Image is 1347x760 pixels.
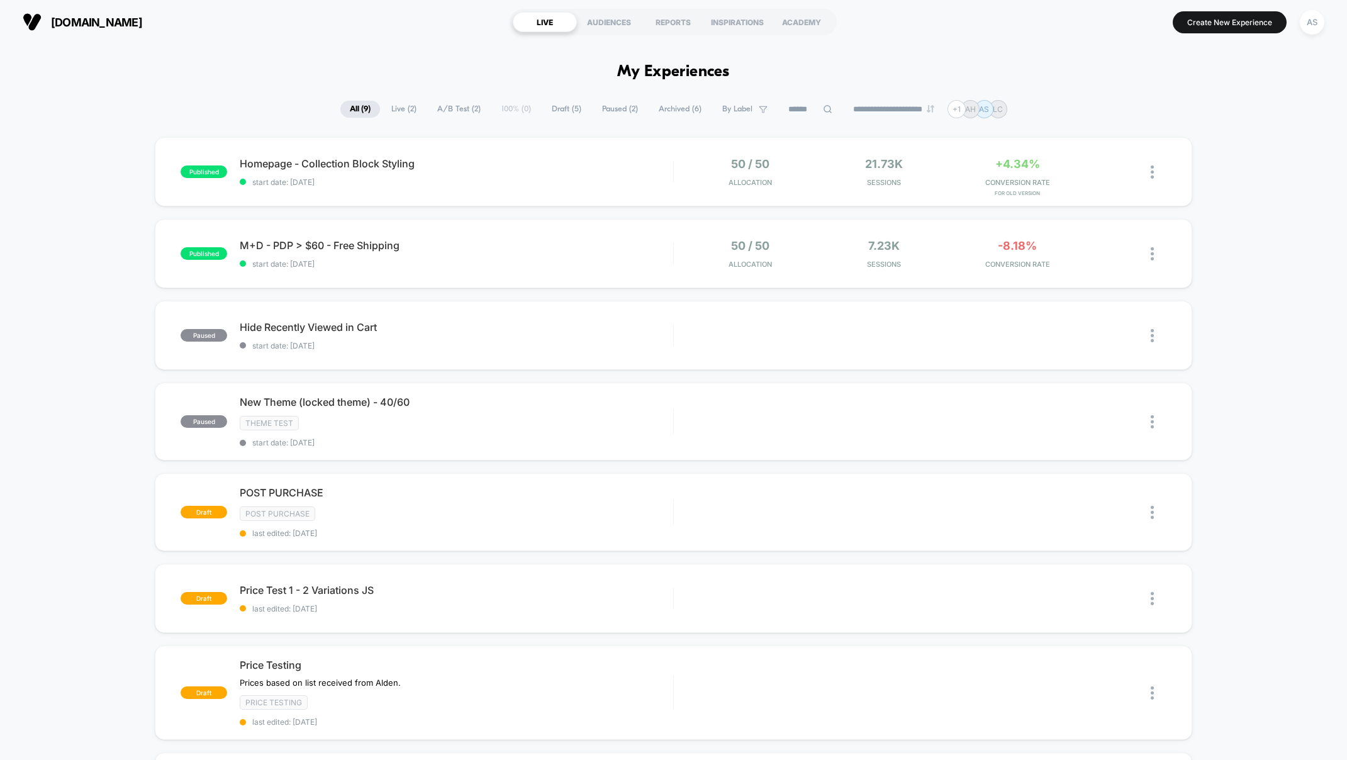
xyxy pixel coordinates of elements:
[181,686,227,699] span: draft
[240,659,673,671] span: Price Testing
[1151,415,1154,428] img: close
[240,239,673,252] span: M+D - PDP > $60 - Free Shipping
[1151,592,1154,605] img: close
[641,12,705,32] div: REPORTS
[1296,9,1328,35] button: AS
[993,104,1003,114] p: LC
[820,178,947,187] span: Sessions
[1300,10,1324,35] div: AS
[995,157,1040,170] span: +4.34%
[240,416,299,430] span: Theme Test
[181,329,227,342] span: paused
[729,260,772,269] span: Allocation
[240,695,308,710] span: price testing
[51,16,142,29] span: [DOMAIN_NAME]
[731,239,769,252] span: 50 / 50
[240,177,673,187] span: start date: [DATE]
[240,396,673,408] span: New Theme (locked theme) - 40/60
[722,104,752,114] span: By Label
[593,101,647,118] span: Paused ( 2 )
[820,260,947,269] span: Sessions
[577,12,641,32] div: AUDIENCES
[1151,165,1154,179] img: close
[240,438,673,447] span: start date: [DATE]
[240,717,673,727] span: last edited: [DATE]
[868,239,900,252] span: 7.23k
[649,101,711,118] span: Archived ( 6 )
[513,12,577,32] div: LIVE
[729,178,772,187] span: Allocation
[240,321,673,333] span: Hide Recently Viewed in Cart
[979,104,989,114] p: AS
[542,101,591,118] span: Draft ( 5 )
[181,506,227,518] span: draft
[954,190,1081,196] span: for Old Version
[927,105,934,113] img: end
[998,239,1037,252] span: -8.18%
[1151,247,1154,260] img: close
[19,12,146,32] button: [DOMAIN_NAME]
[705,12,769,32] div: INSPIRATIONS
[181,165,227,178] span: published
[1151,329,1154,342] img: close
[865,157,903,170] span: 21.73k
[240,486,673,499] span: POST PURCHASE
[769,12,834,32] div: ACADEMY
[340,101,380,118] span: All ( 9 )
[240,678,401,688] span: Prices based on list received from Alden.
[1151,506,1154,519] img: close
[1151,686,1154,700] img: close
[181,247,227,260] span: published
[240,506,315,521] span: Post Purchase
[23,13,42,31] img: Visually logo
[731,157,769,170] span: 50 / 50
[240,341,673,350] span: start date: [DATE]
[240,259,673,269] span: start date: [DATE]
[617,63,730,81] h1: My Experiences
[240,604,673,613] span: last edited: [DATE]
[965,104,976,114] p: AH
[181,415,227,428] span: paused
[240,528,673,538] span: last edited: [DATE]
[240,584,673,596] span: Price Test 1 - 2 Variations JS
[428,101,490,118] span: A/B Test ( 2 )
[181,592,227,605] span: draft
[954,260,1081,269] span: CONVERSION RATE
[382,101,426,118] span: Live ( 2 )
[947,100,966,118] div: + 1
[1173,11,1287,33] button: Create New Experience
[954,178,1081,187] span: CONVERSION RATE
[240,157,673,170] span: Homepage - Collection Block Styling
